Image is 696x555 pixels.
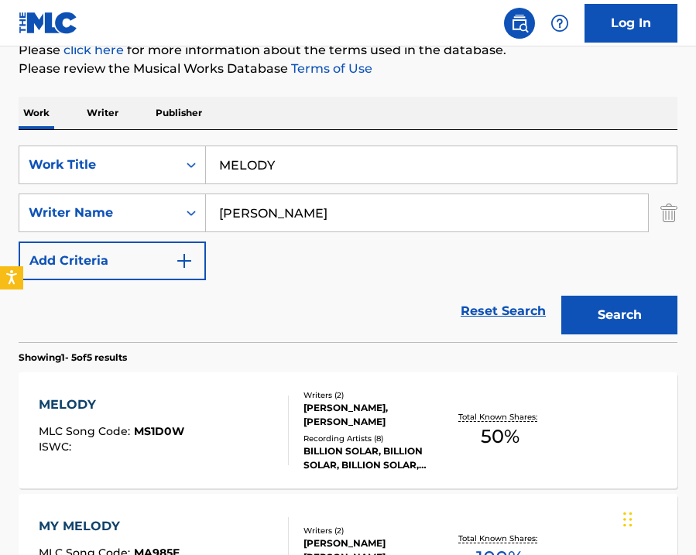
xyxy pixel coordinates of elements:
button: Search [561,296,677,334]
p: Please for more information about the terms used in the database. [19,41,677,60]
div: Drag [623,496,633,543]
a: Reset Search [453,294,554,328]
div: Writers ( 2 ) [303,389,445,401]
p: Total Known Shares: [458,533,541,544]
a: Public Search [504,8,535,39]
img: MLC Logo [19,12,78,34]
iframe: Chat Widget [619,481,696,555]
div: [PERSON_NAME], [PERSON_NAME] [303,401,445,429]
img: Delete Criterion [660,194,677,232]
span: MS1D0W [134,424,184,438]
div: BILLION SOLAR, BILLION SOLAR, BILLION SOLAR, BILLION SOLAR, BILLION SOLAR [303,444,445,472]
img: search [510,14,529,33]
div: Help [544,8,575,39]
div: MELODY [39,396,184,414]
p: Showing 1 - 5 of 5 results [19,351,127,365]
a: click here [63,43,124,57]
div: Work Title [29,156,168,174]
p: Total Known Shares: [458,411,541,423]
div: Recording Artists ( 8 ) [303,433,445,444]
a: MELODYMLC Song Code:MS1D0WISWC:Writers (2)[PERSON_NAME], [PERSON_NAME]Recording Artists (8)BILLIO... [19,372,677,488]
div: Writer Name [29,204,168,222]
p: Publisher [151,97,207,129]
p: Writer [82,97,123,129]
p: Work [19,97,54,129]
p: Please review the Musical Works Database [19,60,677,78]
span: ISWC : [39,440,75,454]
span: 50 % [481,423,519,451]
button: Add Criteria [19,242,206,280]
a: Log In [585,4,677,43]
span: MLC Song Code : [39,424,134,438]
a: Terms of Use [288,61,372,76]
div: Writers ( 2 ) [303,525,445,536]
img: help [550,14,569,33]
div: MY MELODY [39,517,180,536]
form: Search Form [19,146,677,342]
img: 9d2ae6d4665cec9f34b9.svg [175,252,194,270]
